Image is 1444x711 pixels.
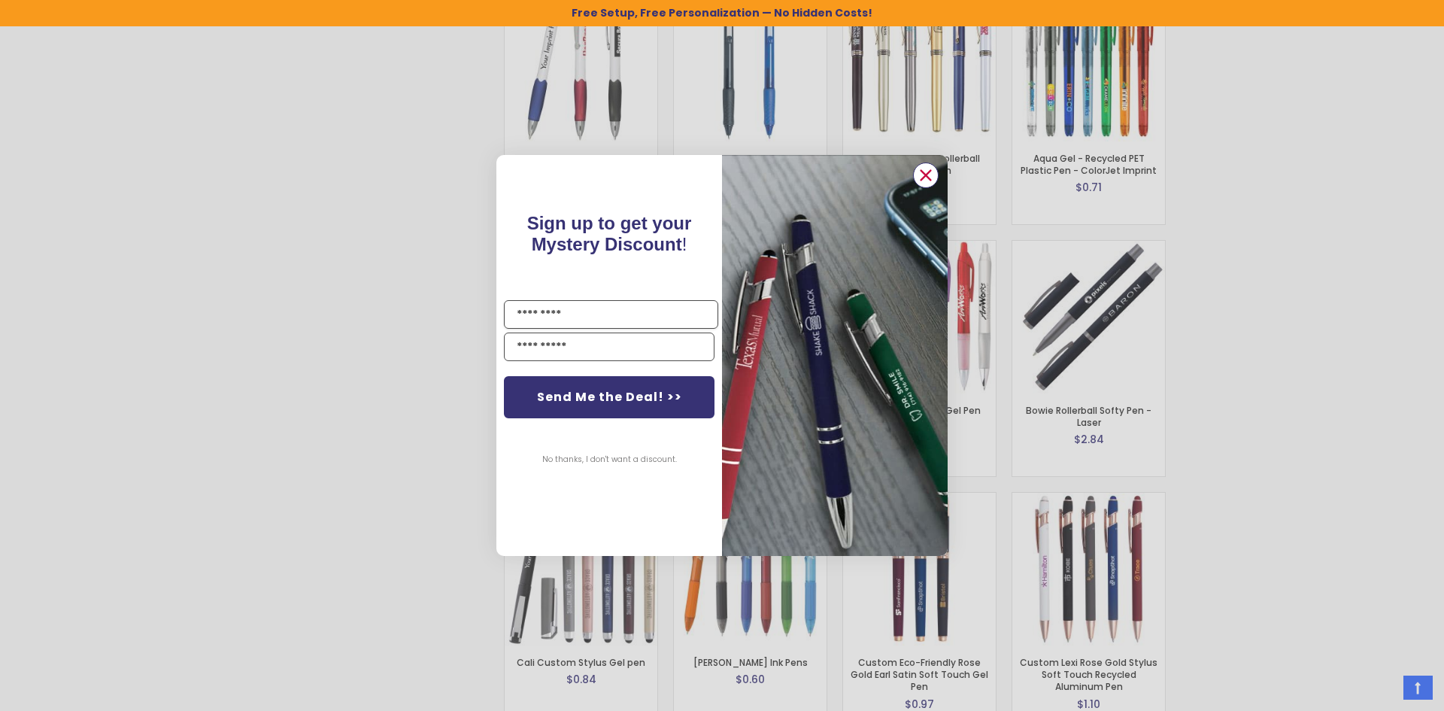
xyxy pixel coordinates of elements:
button: No thanks, I don't want a discount. [535,441,684,479]
button: Send Me the Deal! >> [504,376,714,418]
span: Sign up to get your Mystery Discount [527,213,692,254]
span: ! [527,213,692,254]
button: Close dialog [913,163,939,188]
img: pop-up-image [722,155,948,556]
